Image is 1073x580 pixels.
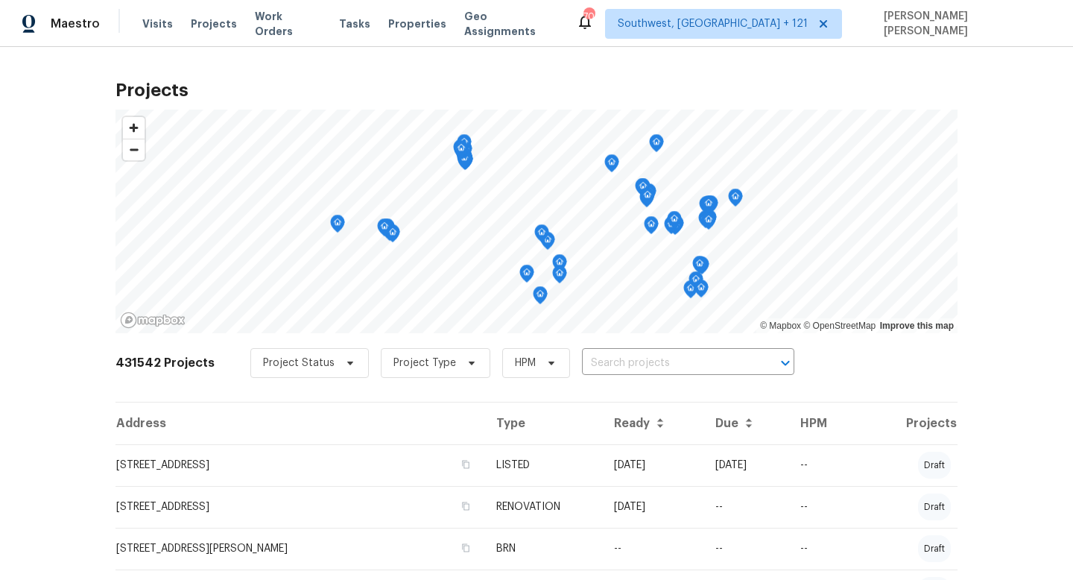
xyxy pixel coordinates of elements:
[689,271,703,294] div: Map marker
[699,196,714,219] div: Map marker
[123,117,145,139] button: Zoom in
[918,494,951,520] div: draft
[644,216,659,239] div: Map marker
[459,541,472,555] button: Copy Address
[385,224,400,248] div: Map marker
[459,499,472,513] button: Copy Address
[582,352,753,375] input: Search projects
[728,189,743,212] div: Map marker
[552,254,567,277] div: Map marker
[115,356,215,371] h2: 431542 Projects
[115,83,958,98] h2: Projects
[602,444,703,486] td: [DATE]
[788,403,856,444] th: HPM
[636,178,651,201] div: Map marker
[519,265,534,288] div: Map marker
[604,154,619,177] div: Map marker
[339,19,370,29] span: Tasks
[698,210,713,233] div: Map marker
[683,280,698,303] div: Map marker
[667,211,682,234] div: Map marker
[856,403,958,444] th: Projects
[115,444,484,486] td: [STREET_ADDRESS]
[484,444,602,486] td: LISTED
[788,444,856,486] td: --
[703,403,788,444] th: Due
[484,403,602,444] th: Type
[142,16,173,31] span: Visits
[515,356,536,371] span: HPM
[664,216,679,239] div: Map marker
[115,528,484,570] td: [STREET_ADDRESS][PERSON_NAME]
[701,212,716,235] div: Map marker
[454,140,469,163] div: Map marker
[552,265,567,289] div: Map marker
[464,9,558,39] span: Geo Assignments
[484,528,602,570] td: BRN
[330,215,345,238] div: Map marker
[918,452,951,479] div: draft
[640,187,655,210] div: Map marker
[191,16,237,31] span: Projects
[703,486,788,528] td: --
[459,458,472,471] button: Copy Address
[377,218,392,242] div: Map marker
[878,9,1051,39] span: [PERSON_NAME] [PERSON_NAME]
[115,403,484,444] th: Address
[701,195,716,218] div: Map marker
[788,486,856,528] td: --
[533,286,548,309] div: Map marker
[703,444,788,486] td: [DATE]
[760,321,801,331] a: Mapbox
[534,224,549,248] div: Map marker
[453,139,468,163] div: Map marker
[803,321,876,331] a: OpenStreetMap
[602,528,703,570] td: --
[692,256,707,279] div: Map marker
[775,353,796,373] button: Open
[618,16,808,31] span: Southwest, [GEOGRAPHIC_DATA] + 121
[457,134,472,157] div: Map marker
[393,356,456,371] span: Project Type
[602,403,703,444] th: Ready
[115,110,958,333] canvas: Map
[484,486,602,528] td: RENOVATION
[51,16,100,31] span: Maestro
[649,134,664,157] div: Map marker
[255,9,321,39] span: Work Orders
[123,139,145,160] button: Zoom out
[880,321,954,331] a: Improve this map
[388,16,446,31] span: Properties
[918,535,951,562] div: draft
[120,312,186,329] a: Mapbox homepage
[694,280,709,303] div: Map marker
[639,189,654,212] div: Map marker
[602,486,703,528] td: [DATE]
[583,9,594,24] div: 703
[115,486,484,528] td: [STREET_ADDRESS]
[263,356,335,371] span: Project Status
[788,528,856,570] td: --
[703,528,788,570] td: --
